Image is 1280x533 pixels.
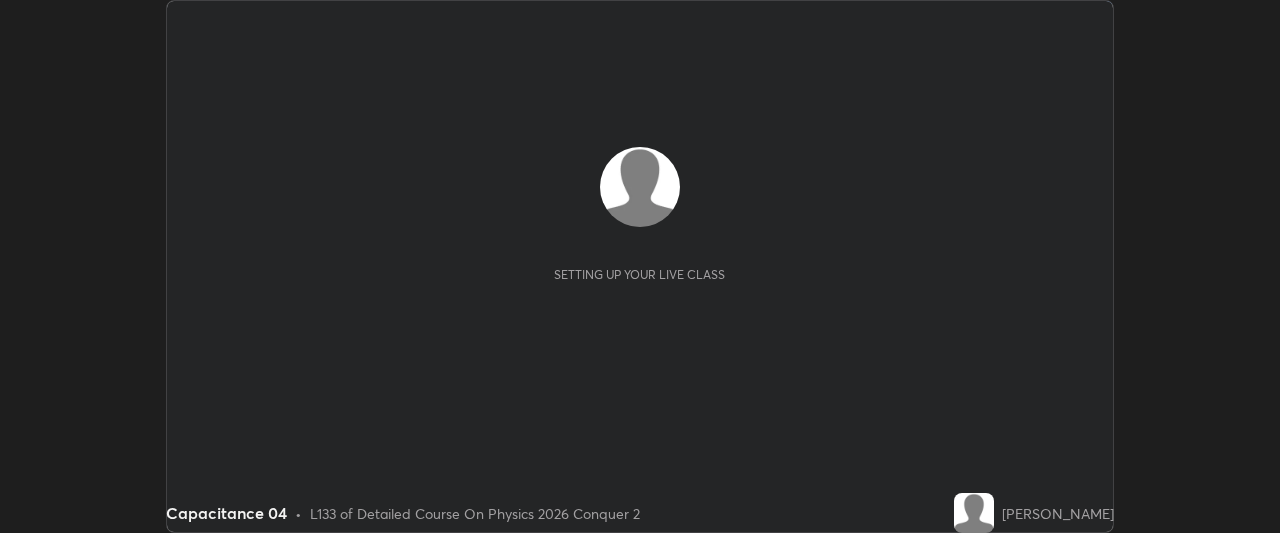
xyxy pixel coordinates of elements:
[954,493,994,533] img: default.png
[554,267,725,282] div: Setting up your live class
[295,503,302,524] div: •
[600,147,680,227] img: default.png
[1002,503,1114,524] div: [PERSON_NAME]
[166,501,287,525] div: Capacitance 04
[310,503,640,524] div: L133 of Detailed Course On Physics 2026 Conquer 2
